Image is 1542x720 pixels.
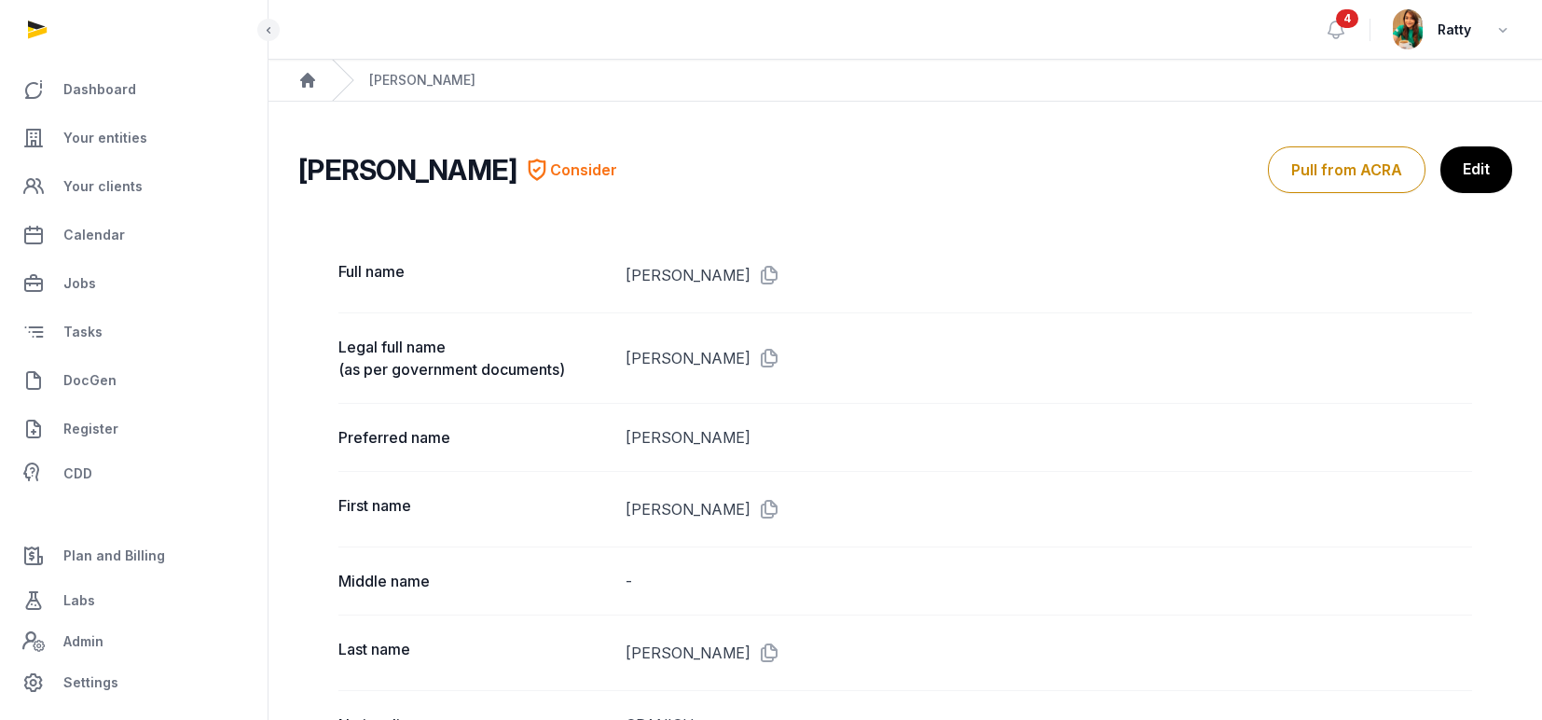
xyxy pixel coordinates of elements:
[15,660,253,705] a: Settings
[626,638,1472,668] dd: [PERSON_NAME]
[63,418,118,440] span: Register
[15,67,253,112] a: Dashboard
[1336,9,1358,28] span: 4
[15,310,253,354] a: Tasks
[338,494,611,524] dt: First name
[626,260,1472,290] dd: [PERSON_NAME]
[63,369,117,392] span: DocGen
[15,358,253,403] a: DocGen
[15,407,253,451] a: Register
[15,533,253,578] a: Plan and Billing
[1268,146,1425,193] button: Pull from ACRA
[338,570,611,592] dt: Middle name
[63,224,125,246] span: Calendar
[626,426,1472,449] dd: [PERSON_NAME]
[15,261,253,306] a: Jobs
[63,545,165,567] span: Plan and Billing
[338,260,611,290] dt: Full name
[338,638,611,668] dt: Last name
[63,463,92,485] span: CDD
[63,175,143,198] span: Your clients
[626,570,1472,592] dd: -
[15,164,253,209] a: Your clients
[1438,19,1471,41] span: Ratty
[15,623,253,660] a: Admin
[338,336,611,381] dt: Legal full name (as per government documents)
[63,78,136,101] span: Dashboard
[63,127,147,149] span: Your entities
[63,321,103,343] span: Tasks
[63,589,95,612] span: Labs
[369,71,475,90] div: [PERSON_NAME]
[268,60,1542,102] nav: Breadcrumb
[15,578,253,623] a: Labs
[298,153,516,187] h2: [PERSON_NAME]
[63,630,103,653] span: Admin
[550,159,617,181] span: Consider
[626,336,1472,381] dd: [PERSON_NAME]
[1393,9,1423,49] img: avatar
[1440,146,1512,193] a: Edit
[15,213,253,257] a: Calendar
[63,672,118,694] span: Settings
[63,272,96,295] span: Jobs
[15,116,253,160] a: Your entities
[338,426,611,449] dt: Preferred name
[626,494,1472,524] dd: [PERSON_NAME]
[15,455,253,492] a: CDD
